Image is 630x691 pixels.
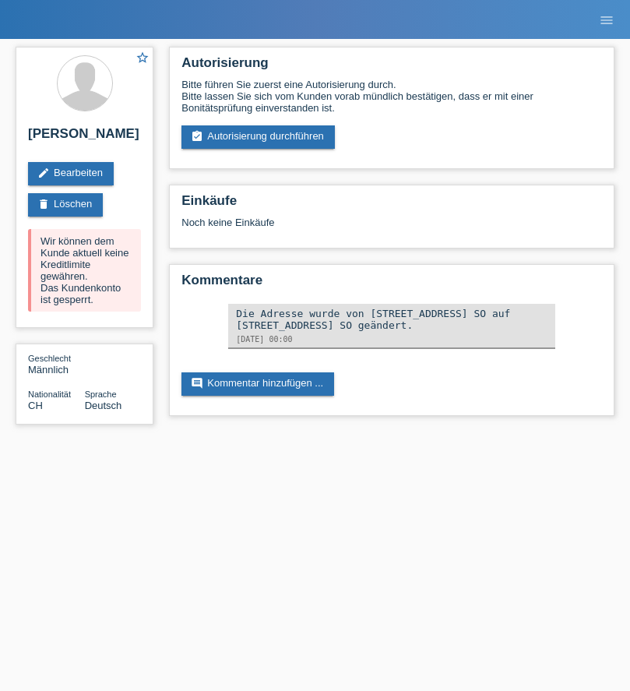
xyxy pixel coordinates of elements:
div: Noch keine Einkäufe [181,217,602,240]
a: assignment_turned_inAutorisierung durchführen [181,125,335,149]
h2: Kommentare [181,273,602,296]
i: menu [599,12,614,28]
div: Wir können dem Kunde aktuell keine Kreditlimite gewähren. Das Kundenkonto ist gesperrt. [28,229,141,312]
span: Schweiz [28,400,43,411]
a: editBearbeiten [28,162,114,185]
a: star_border [136,51,150,67]
a: commentKommentar hinzufügen ... [181,372,334,396]
div: Männlich [28,352,85,375]
div: Bitte führen Sie zuerst eine Autorisierung durch. Bitte lassen Sie sich vom Kunden vorab mündlich... [181,79,602,114]
a: deleteLöschen [28,193,103,217]
h2: [PERSON_NAME] [28,126,141,150]
span: Nationalität [28,390,71,399]
span: Deutsch [85,400,122,411]
span: Sprache [85,390,117,399]
div: Die Adresse wurde von [STREET_ADDRESS] SO auf [STREET_ADDRESS] SO geändert. [236,308,547,331]
h2: Autorisierung [181,55,602,79]
i: assignment_turned_in [191,130,203,143]
i: comment [191,377,203,390]
h2: Einkäufe [181,193,602,217]
i: edit [37,167,50,179]
div: [DATE] 00:00 [236,335,547,344]
i: star_border [136,51,150,65]
a: menu [591,15,622,24]
span: Geschlecht [28,354,71,363]
i: delete [37,198,50,210]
